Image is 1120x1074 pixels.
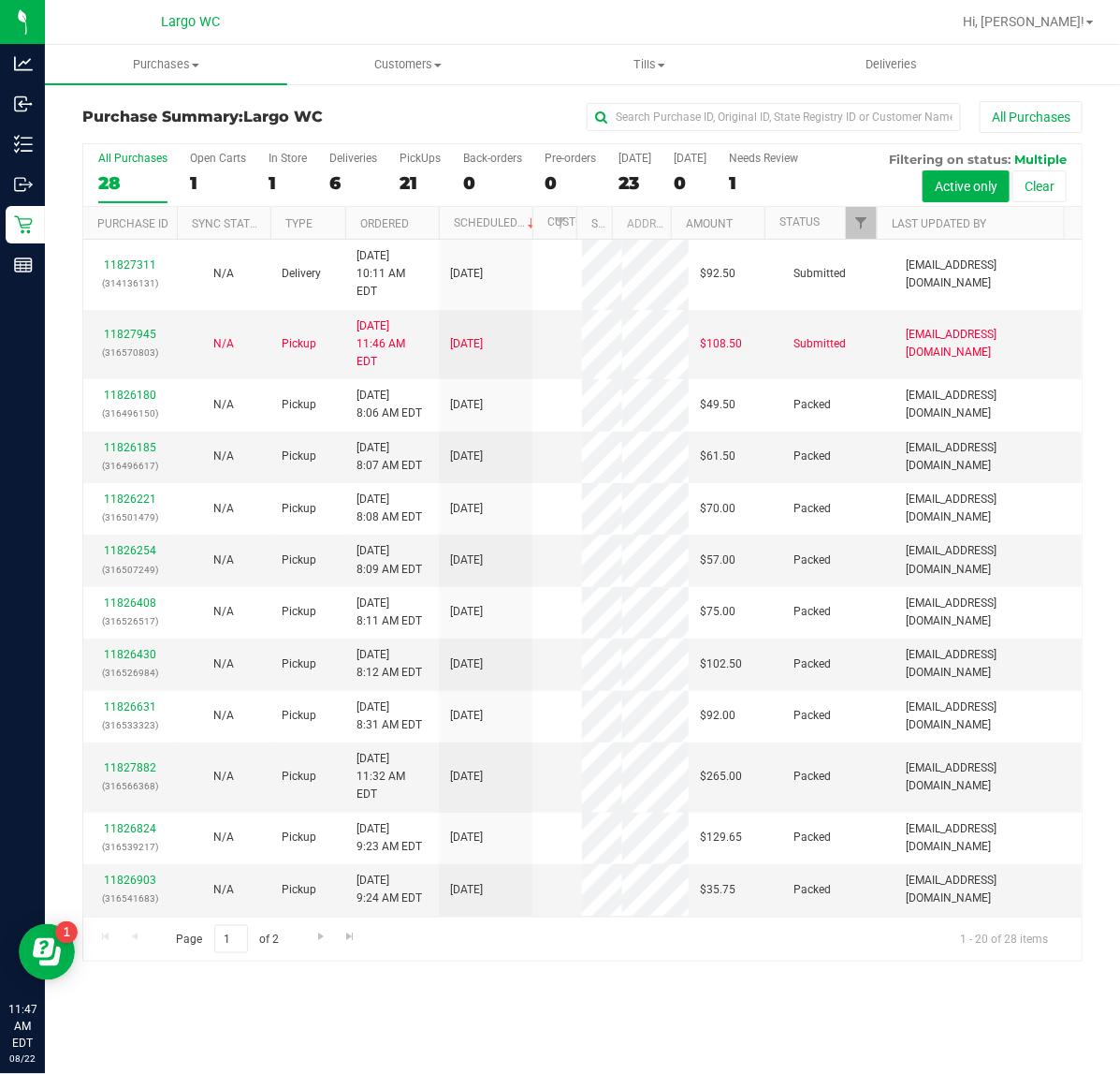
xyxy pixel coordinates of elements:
span: [DATE] 11:46 AM EDT [356,317,428,372]
span: Pickup [282,603,316,621]
span: [DATE] [450,500,483,518]
span: Purchases [45,56,287,73]
button: N/A [213,881,234,899]
div: Deliveries [329,152,377,165]
span: Pickup [282,500,316,518]
a: Filter [846,207,877,239]
button: Active only [923,170,1010,202]
a: 11826185 [104,441,156,454]
span: Multiple [1014,152,1067,167]
inline-svg: Inbound [14,95,33,113]
button: N/A [213,655,234,673]
span: [EMAIL_ADDRESS][DOMAIN_NAME] [906,699,1070,734]
span: Not Applicable [213,337,234,350]
inline-svg: Retail [14,215,33,234]
a: 11826254 [104,544,156,557]
div: Needs Review [729,152,798,165]
p: (316566368) [95,777,166,795]
span: [DATE] [450,265,483,283]
div: 0 [674,172,706,194]
span: [EMAIL_ADDRESS][DOMAIN_NAME] [906,387,1070,422]
span: Submitted [793,335,846,353]
span: [DATE] 8:07 AM EDT [356,439,422,475]
span: [EMAIL_ADDRESS][DOMAIN_NAME] [906,326,1070,361]
span: [DATE] 11:32 AM EDT [356,750,428,804]
a: Go to the next page [307,925,334,950]
a: Last Updated By [892,217,986,230]
div: 1 [190,172,246,194]
span: Packed [793,448,831,465]
span: [DATE] [450,396,483,414]
div: All Purchases [98,152,167,165]
div: 21 [400,172,441,194]
span: Not Applicable [213,709,234,722]
span: Deliveries [840,56,942,73]
a: Go to the last page [337,925,364,950]
button: All Purchases [980,101,1083,133]
a: State Registry ID [592,217,691,230]
p: (316526517) [95,612,166,630]
p: 08/22 [8,1052,36,1066]
span: Not Applicable [213,883,234,896]
span: $49.50 [700,396,735,414]
span: Packed [793,396,831,414]
span: Not Applicable [213,657,234,670]
span: Hi, [PERSON_NAME]! [963,14,1084,29]
input: 1 [214,925,248,954]
span: Packed [793,768,831,786]
p: (316507249) [95,561,166,579]
button: N/A [213,603,234,621]
span: [DATE] [450,655,483,673]
span: [EMAIL_ADDRESS][DOMAIN_NAME] [906,491,1070,526]
a: 11827945 [104,328,156,341]
a: 11827311 [104,258,156,272]
a: 11826408 [104,596,156,610]
span: [DATE] 9:23 AM EDT [356,820,422,856]
inline-svg: Inventory [14,135,33,154]
span: Packed [793,603,831,621]
p: (316501479) [95,508,166,526]
span: Page of 2 [160,925,295,954]
div: 1 [729,172,798,194]
a: Sync Status [192,217,264,230]
a: Ordered [360,217,409,230]
span: Not Applicable [213,398,234,411]
a: Scheduled [454,216,539,229]
a: Deliveries [771,45,1013,84]
span: Packed [793,707,831,725]
button: N/A [213,552,234,569]
span: [EMAIL_ADDRESS][DOMAIN_NAME] [906,542,1070,578]
span: Not Applicable [213,831,234,844]
span: Packed [793,500,831,518]
span: [DATE] 8:08 AM EDT [356,491,422,526]
span: [DATE] 8:06 AM EDT [356,387,422,422]
span: [EMAIL_ADDRESS][DOMAIN_NAME] [906,595,1070,630]
span: [DATE] [450,603,483,621]
input: Search Purchase ID, Original ID, State Registry ID or Customer Name... [587,103,961,131]
span: Largo WC [162,14,221,30]
span: Pickup [282,552,316,569]
span: [DATE] [450,448,483,465]
button: N/A [213,265,234,283]
p: (316533323) [95,716,166,734]
span: $61.50 [700,448,735,465]
div: [DATE] [618,152,651,165]
span: $265.00 [700,768,742,786]
p: (316570803) [95,344,166,361]
div: PickUps [400,152,441,165]
a: 11826631 [104,700,156,714]
span: Not Applicable [213,770,234,783]
span: Pickup [282,655,316,673]
span: [DATE] [450,768,483,786]
span: [EMAIL_ADDRESS][DOMAIN_NAME] [906,820,1070,856]
span: [EMAIL_ADDRESS][DOMAIN_NAME] [906,646,1070,682]
span: 1 - 20 of 28 items [945,925,1063,953]
span: Pickup [282,881,316,899]
span: $75.00 [700,603,735,621]
span: [EMAIL_ADDRESS][DOMAIN_NAME] [906,759,1070,795]
span: $102.50 [700,655,742,673]
a: Purchase ID [97,217,168,230]
span: $57.00 [700,552,735,569]
p: (314136131) [95,274,166,292]
p: (316496150) [95,405,166,422]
